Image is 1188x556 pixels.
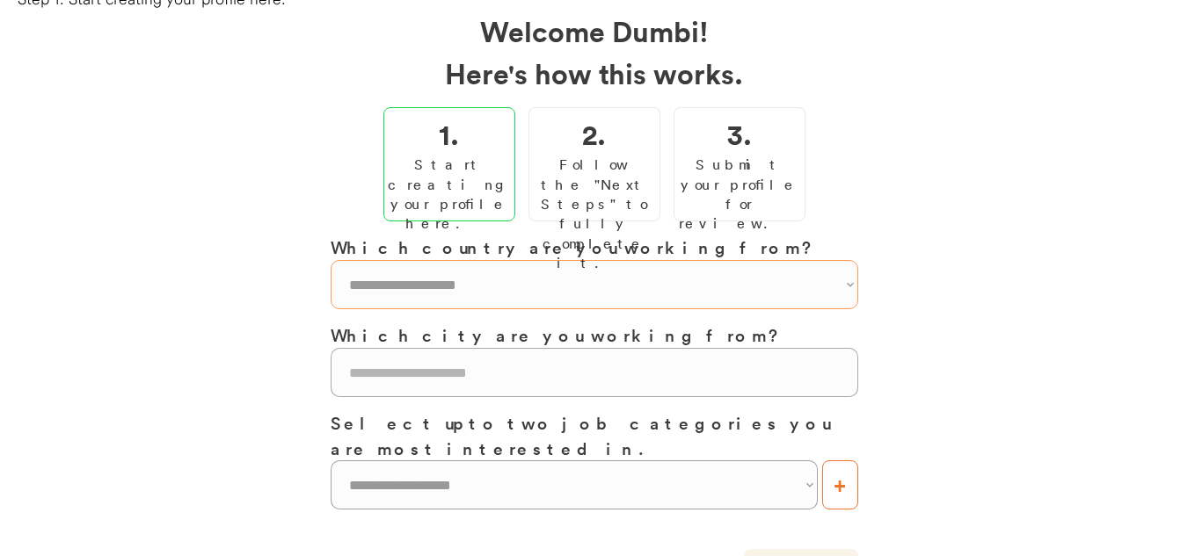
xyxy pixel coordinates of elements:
h3: Which country are you working from? [331,235,858,260]
h3: Which city are you working from? [331,322,858,348]
div: Follow the "Next Steps" to fully complete it. [534,155,655,272]
div: Start creating your profile here. [388,155,511,234]
button: + [822,460,858,509]
h2: 3. [727,112,752,155]
h2: Welcome Dumbi! Here's how this works. [331,10,858,94]
h3: Select up to two job categories you are most interested in. [331,410,858,460]
h2: 2. [582,112,606,155]
div: Submit your profile for review. [679,155,800,234]
h2: 1. [439,112,459,155]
